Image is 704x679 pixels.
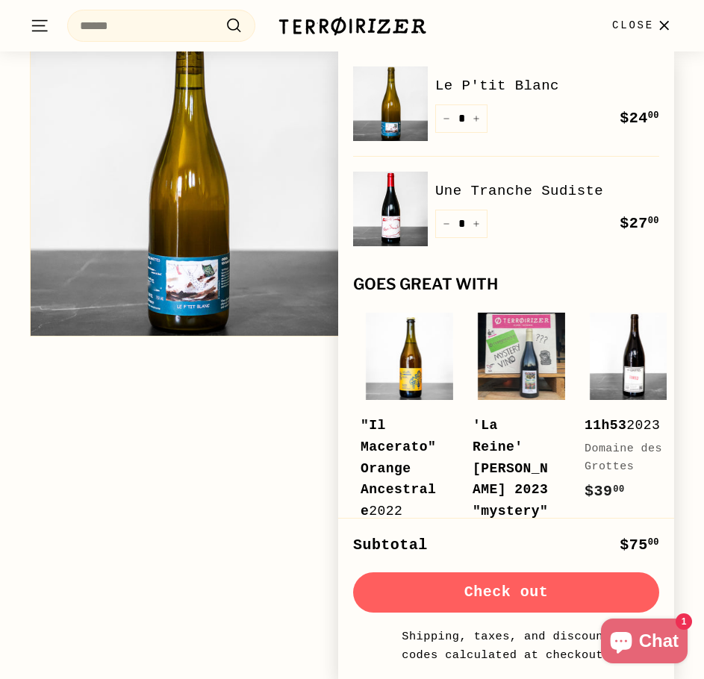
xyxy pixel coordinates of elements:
sup: 00 [648,216,659,226]
sup: 00 [648,537,659,548]
a: Une Tranche Sudiste [435,180,659,202]
div: Domaine des Grottes [585,440,667,476]
a: Le P'tit Blanc [435,75,659,97]
button: Close [603,4,683,48]
a: 11h532023Domaine des Grottes [585,308,682,519]
button: Increase item quantity by one [465,104,487,133]
button: Check out [353,572,659,613]
button: Reduce item quantity by one [435,210,458,238]
b: "Il Macerato" Orange Ancestrale [361,418,436,519]
small: Shipping, taxes, and discount codes calculated at checkout. [398,628,614,664]
a: "Il Macerato" Orange Ancestrale2022Folicello [361,308,458,586]
div: 2022 [361,415,443,522]
span: Close [612,17,654,34]
div: Subtotal [353,533,428,557]
span: $39 [585,483,625,500]
img: Le P'tit Blanc [353,66,428,141]
div: 2023 [585,415,667,436]
div: Goes great with [353,276,659,293]
span: $24 [620,110,659,127]
b: 11h53 [585,418,626,433]
span: $27 [620,215,659,232]
sup: 00 [613,484,624,495]
sup: 00 [648,110,659,121]
button: Increase item quantity by one [465,210,487,238]
inbox-online-store-chat: Shopify online store chat [596,619,692,667]
div: $75 [620,533,659,557]
button: Reduce item quantity by one [435,104,458,133]
img: Une Tranche Sudiste [353,172,428,246]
